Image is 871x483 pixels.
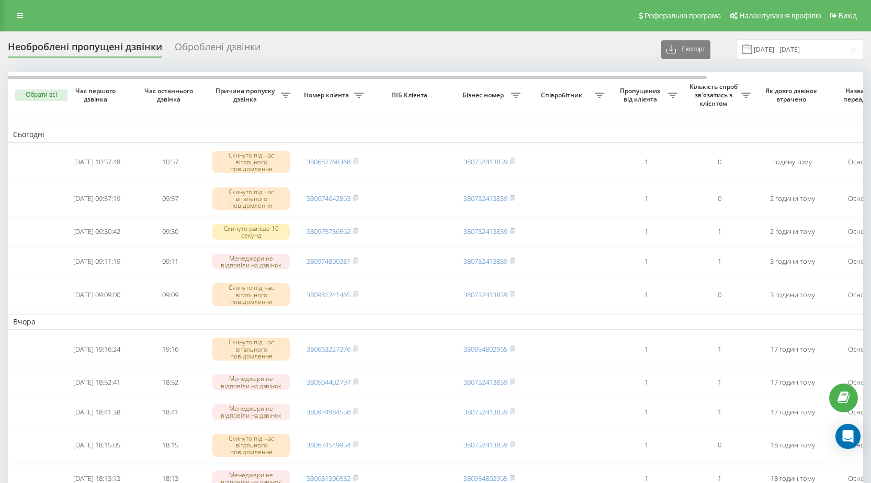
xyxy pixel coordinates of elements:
[212,187,290,210] div: Скинуто під час вітального повідомлення
[212,151,290,174] div: Скинуто під час вітального повідомлення
[609,182,683,216] td: 1
[60,398,133,426] td: [DATE] 18:41:38
[212,224,290,240] div: Скинуто раніше 10 секунд
[683,428,756,463] td: 0
[307,344,350,354] a: 380663227376
[133,145,207,179] td: 10:57
[307,290,350,299] a: 380981241465
[60,218,133,246] td: [DATE] 09:30:42
[212,87,281,103] span: Причина пропуску дзвінка
[378,91,444,99] span: ПІБ Клієнта
[764,87,821,103] span: Як довго дзвінок втрачено
[301,91,354,99] span: Номер клієнта
[835,424,861,449] div: Open Intercom Messenger
[463,474,507,483] a: 380954802965
[756,398,829,426] td: 17 годин тому
[683,248,756,275] td: 1
[609,428,683,463] td: 1
[60,277,133,312] td: [DATE] 09:09:00
[60,145,133,179] td: [DATE] 10:57:48
[307,256,350,266] a: 380974800381
[756,248,829,275] td: 3 години тому
[463,157,507,166] a: 380732413839
[463,256,507,266] a: 380732413839
[463,227,507,236] a: 380732413839
[8,41,162,58] div: Необроблені пропущені дзвінки
[60,332,133,366] td: [DATE] 19:16:24
[60,428,133,463] td: [DATE] 18:15:05
[609,368,683,396] td: 1
[133,277,207,312] td: 09:09
[683,182,756,216] td: 0
[683,398,756,426] td: 1
[463,440,507,450] a: 380732413839
[307,440,350,450] a: 380674549954
[609,332,683,366] td: 1
[60,368,133,396] td: [DATE] 18:52:41
[683,277,756,312] td: 0
[307,474,350,483] a: 380681306532
[463,407,507,417] a: 380732413839
[756,218,829,246] td: 2 години тому
[463,290,507,299] a: 380732413839
[133,182,207,216] td: 09:57
[683,368,756,396] td: 1
[463,344,507,354] a: 380954802965
[307,227,350,236] a: 380975736562
[756,428,829,463] td: 18 годин тому
[756,145,829,179] td: годину тому
[463,194,507,203] a: 380732413839
[212,434,290,457] div: Скинуто під час вітального повідомлення
[739,12,821,20] span: Налаштування профілю
[133,332,207,366] td: 19:16
[60,182,133,216] td: [DATE] 09:57:19
[756,182,829,216] td: 2 години тому
[756,368,829,396] td: 17 годин тому
[683,145,756,179] td: 0
[756,332,829,366] td: 17 годин тому
[212,338,290,361] div: Скинуто під час вітального повідомлення
[683,332,756,366] td: 1
[609,218,683,246] td: 1
[175,41,261,58] div: Оброблені дзвінки
[307,377,350,387] a: 380504402797
[212,254,290,269] div: Менеджери не відповіли на дзвінок
[609,145,683,179] td: 1
[133,248,207,275] td: 09:11
[531,91,595,99] span: Співробітник
[133,368,207,396] td: 18:52
[212,404,290,420] div: Менеджери не відповіли на дзвінок
[609,277,683,312] td: 1
[609,398,683,426] td: 1
[307,407,350,417] a: 380974984556
[212,374,290,390] div: Менеджери не відповіли на дзвінок
[212,283,290,306] div: Скинуто під час вітального повідомлення
[756,277,829,312] td: 3 години тому
[644,12,721,20] span: Реферальна програма
[661,40,710,59] button: Експорт
[142,87,198,103] span: Час останнього дзвінка
[69,87,125,103] span: Час першого дзвінка
[133,428,207,463] td: 18:15
[60,248,133,275] td: [DATE] 09:11:19
[615,87,668,103] span: Пропущених від клієнта
[609,248,683,275] td: 1
[463,377,507,387] a: 380732413839
[307,157,350,166] a: 380687766368
[133,218,207,246] td: 09:30
[133,398,207,426] td: 18:41
[839,12,857,20] span: Вихід
[683,218,756,246] td: 1
[688,83,741,107] span: Кількість спроб зв'язатись з клієнтом
[15,89,67,101] button: Обрати всі
[458,91,511,99] span: Бізнес номер
[307,194,350,203] a: 380674642863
